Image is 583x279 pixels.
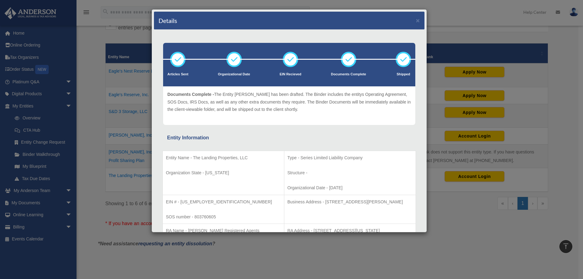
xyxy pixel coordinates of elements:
[166,198,281,206] p: EIN # - [US_EMPLOYER_IDENTIFICATION_NUMBER]
[167,71,188,77] p: Articles Sent
[416,17,420,24] button: ×
[167,91,411,113] p: The Entity [PERSON_NAME] has been drafted. The Binder includes the entitys Operating Agreement, S...
[287,169,413,177] p: Structure -
[280,71,301,77] p: EIN Recieved
[287,227,413,235] p: RA Address - [STREET_ADDRESS][US_STATE]
[167,134,411,142] div: Entity Information
[287,198,413,206] p: Business Address - [STREET_ADDRESS][PERSON_NAME]
[287,184,413,192] p: Organizational Date - [DATE]
[166,169,281,177] p: Organization State - [US_STATE]
[287,154,413,162] p: Type - Series Limited Liability Company
[159,16,177,25] h4: Details
[166,154,281,162] p: Entity Name - The Landing Properties, LLC
[331,71,366,77] p: Documents Complete
[218,71,250,77] p: Organizational Date
[167,92,214,97] span: Documents Complete -
[166,213,281,221] p: SOS number - 803760605
[396,71,411,77] p: Shipped
[166,227,281,235] p: RA Name - [PERSON_NAME] Registered Agents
